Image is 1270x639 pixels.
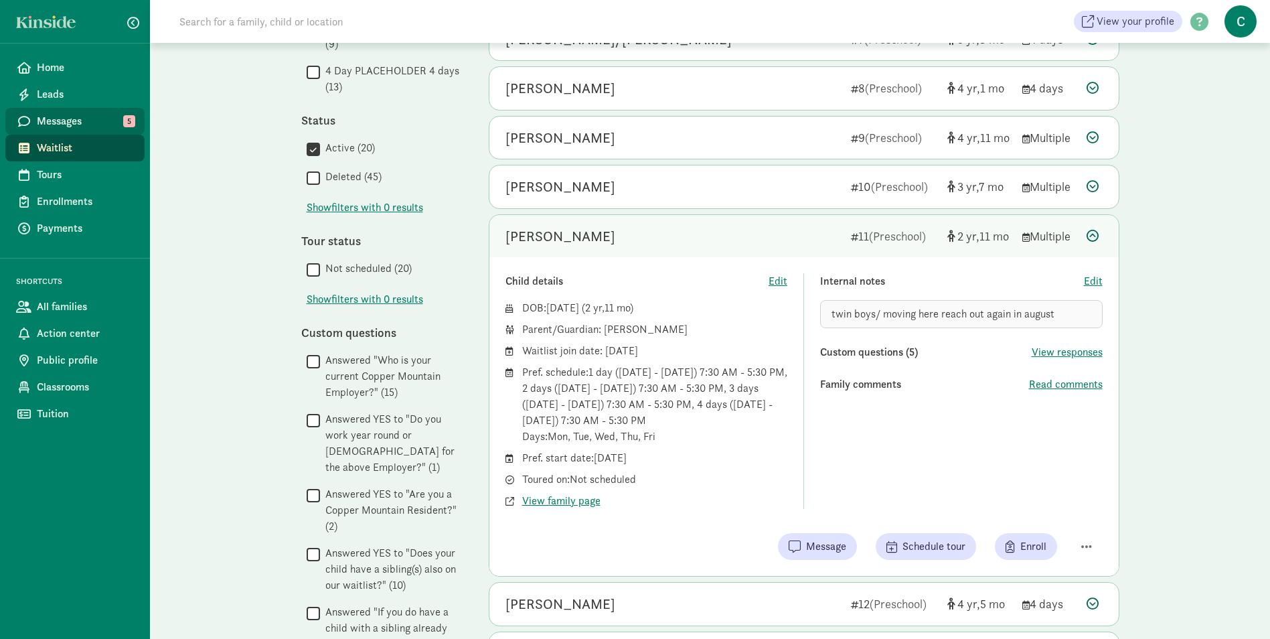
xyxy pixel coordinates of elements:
[307,200,423,216] button: Showfilters with 0 results
[902,539,965,555] span: Schedule tour
[979,228,1009,244] span: 11
[957,130,980,145] span: 4
[864,31,921,47] span: (Preschool)
[870,596,927,612] span: (Preschool)
[1022,79,1076,97] div: 4 days
[522,472,788,488] div: Toured on: Not scheduled
[1074,11,1182,32] a: View your profile
[37,352,134,368] span: Public profile
[1029,376,1103,393] span: Read comments
[851,129,937,147] div: 9
[5,401,145,427] a: Tuition
[1203,575,1270,639] div: Chat Widget
[5,188,145,215] a: Enrollments
[505,273,769,289] div: Child details
[851,595,937,613] div: 12
[171,8,547,35] input: Search for a family, child or location
[957,596,980,612] span: 4
[947,129,1012,147] div: [object Object]
[5,293,145,320] a: All families
[505,593,615,615] div: Stevie Barrett
[957,31,979,47] span: 3
[522,364,788,445] div: Pref. schedule: 1 day ([DATE] - [DATE]) 7:30 AM - 5:30 PM, 2 days ([DATE] - [DATE]) 7:30 AM - 5:3...
[871,179,928,194] span: (Preschool)
[522,300,788,316] div: DOB: ( )
[37,167,134,183] span: Tours
[865,80,922,96] span: (Preschool)
[505,226,615,247] div: John Morgan
[1022,129,1076,147] div: Multiple
[1032,344,1103,360] button: View responses
[806,539,846,555] span: Message
[865,130,922,145] span: (Preschool)
[5,108,145,135] a: Messages 5
[1020,539,1046,555] span: Enroll
[37,406,134,422] span: Tuition
[37,220,134,236] span: Payments
[37,86,134,102] span: Leads
[957,228,979,244] span: 2
[37,379,134,395] span: Classrooms
[980,130,1010,145] span: 11
[546,301,579,315] span: [DATE]
[979,31,1005,47] span: 8
[851,227,937,245] div: 11
[5,320,145,347] a: Action center
[320,63,462,95] label: 4 Day PLACEHOLDER 4 days (13)
[605,301,630,315] span: 11
[876,533,976,560] button: Schedule tour
[320,411,462,476] label: Answered YES to "Do you work year round or [DEMOGRAPHIC_DATA] for the above Employer?" (1)
[851,177,937,196] div: 10
[995,533,1057,560] button: Enroll
[947,79,1012,97] div: [object Object]
[5,54,145,81] a: Home
[869,228,926,244] span: (Preschool)
[980,80,1004,96] span: 1
[522,343,788,359] div: Waitlist join date: [DATE]
[320,486,462,535] label: Answered YES to "Are you a Copper Mountain Resident?" (2)
[37,326,134,342] span: Action center
[37,299,134,315] span: All families
[831,307,1054,321] span: twin boys/ moving here reach out again in august
[320,261,412,277] label: Not scheduled (20)
[320,169,382,185] label: Deleted (45)
[769,273,787,289] button: Edit
[5,81,145,108] a: Leads
[522,450,788,466] div: Pref. start date: [DATE]
[522,493,601,509] button: View family page
[1022,177,1076,196] div: Multiple
[947,595,1012,613] div: [object Object]
[5,347,145,374] a: Public profile
[1224,5,1257,38] span: C
[307,200,423,216] span: Show filters with 0 results
[37,140,134,156] span: Waitlist
[37,60,134,76] span: Home
[851,79,937,97] div: 8
[37,194,134,210] span: Enrollments
[1097,13,1174,29] span: View your profile
[1084,273,1103,289] button: Edit
[505,176,615,198] div: Eve Foss
[980,596,1005,612] span: 5
[778,533,857,560] button: Message
[820,376,1029,393] div: Family comments
[820,273,1084,289] div: Internal notes
[979,179,1004,194] span: 7
[957,179,979,194] span: 3
[5,374,145,401] a: Classrooms
[5,215,145,242] a: Payments
[320,140,375,156] label: Active (20)
[505,78,615,99] div: Emilia Miller
[505,127,615,149] div: Zoe Foss
[820,344,1032,360] div: Custom questions (5)
[947,227,1012,245] div: [object Object]
[947,177,1012,196] div: [object Object]
[301,232,462,250] div: Tour status
[307,291,423,307] button: Showfilters with 0 results
[320,545,462,593] label: Answered YES to "Does your child have a sibling(s) also on our waitlist?" (10)
[1022,227,1076,245] div: Multiple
